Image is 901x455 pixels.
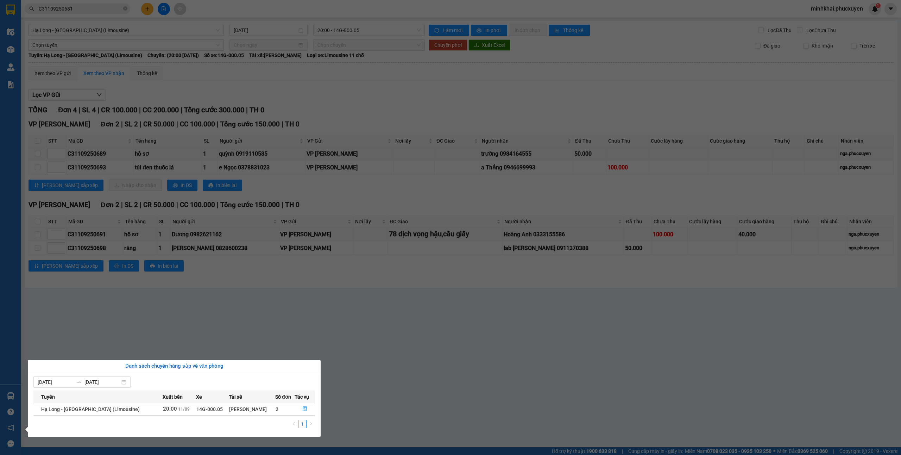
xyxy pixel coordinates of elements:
[33,362,315,370] div: Danh sách chuyến hàng sắp về văn phòng
[38,378,73,386] input: Từ ngày
[196,393,202,401] span: Xe
[163,406,177,412] span: 20:00
[295,393,309,401] span: Tác vụ
[292,422,296,426] span: left
[307,420,315,428] button: right
[163,393,183,401] span: Xuất bến
[41,406,140,412] span: Hạ Long - [GEOGRAPHIC_DATA] (Limousine)
[276,406,278,412] span: 2
[295,404,315,415] button: file-done
[290,420,298,428] button: left
[76,379,82,385] span: swap-right
[307,420,315,428] li: Next Page
[229,405,275,413] div: [PERSON_NAME]
[196,406,223,412] span: 14G-000.05
[309,422,313,426] span: right
[178,407,190,412] span: 11/09
[298,420,306,428] a: 1
[76,379,82,385] span: to
[41,393,55,401] span: Tuyến
[298,420,307,428] li: 1
[290,420,298,428] li: Previous Page
[84,378,120,386] input: Đến ngày
[302,406,307,412] span: file-done
[229,393,242,401] span: Tài xế
[275,393,291,401] span: Số đơn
